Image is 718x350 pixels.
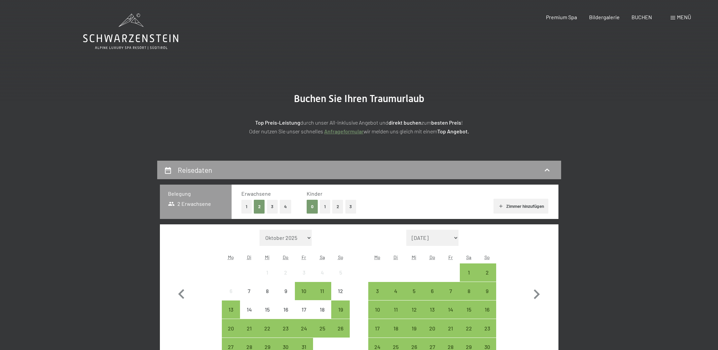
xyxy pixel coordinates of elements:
[478,300,496,319] div: Sun Nov 16 2025
[338,254,343,260] abbr: Sonntag
[460,282,478,300] div: Sat Nov 08 2025
[277,300,295,319] div: Thu Oct 16 2025
[405,300,423,319] div: Wed Nov 12 2025
[368,282,386,300] div: Anreise möglich
[460,326,477,343] div: 22
[405,319,423,337] div: Wed Nov 19 2025
[302,254,306,260] abbr: Freitag
[258,319,276,337] div: Anreise möglich
[460,319,478,337] div: Sat Nov 22 2025
[368,319,386,337] div: Mon Nov 17 2025
[332,326,349,343] div: 26
[423,300,441,319] div: Anreise möglich
[546,14,577,20] a: Premium Spa
[478,300,496,319] div: Anreise möglich
[313,300,331,319] div: Anreise nicht möglich
[241,326,258,343] div: 21
[313,282,331,300] div: Anreise möglich
[424,326,441,343] div: 20
[478,282,496,300] div: Anreise möglich
[241,190,271,197] span: Erwachsene
[241,307,258,324] div: 14
[296,270,312,287] div: 3
[313,263,331,282] div: Sat Oct 04 2025
[314,307,331,324] div: 18
[374,254,380,260] abbr: Montag
[277,263,295,282] div: Anreise nicht möglich
[441,319,459,337] div: Anreise möglich
[222,319,240,337] div: Mon Oct 20 2025
[478,282,496,300] div: Sun Nov 09 2025
[387,319,405,337] div: Anreise möglich
[295,319,313,337] div: Fri Oct 24 2025
[460,300,478,319] div: Sat Nov 15 2025
[168,190,224,197] h3: Belegung
[320,200,330,214] button: 1
[442,326,459,343] div: 21
[259,307,276,324] div: 15
[277,263,295,282] div: Thu Oct 02 2025
[277,300,295,319] div: Anreise nicht möglich
[296,326,312,343] div: 24
[479,307,495,324] div: 16
[240,282,258,300] div: Tue Oct 07 2025
[412,254,416,260] abbr: Mittwoch
[460,307,477,324] div: 15
[228,254,234,260] abbr: Montag
[479,270,495,287] div: 2
[331,282,349,300] div: Anreise nicht möglich
[258,300,276,319] div: Anreise nicht möglich
[423,319,441,337] div: Anreise möglich
[222,300,240,319] div: Anreise möglich
[296,288,312,305] div: 10
[277,319,295,337] div: Anreise möglich
[240,300,258,319] div: Tue Oct 14 2025
[441,282,459,300] div: Anreise möglich
[223,307,239,324] div: 13
[484,254,490,260] abbr: Sonntag
[460,319,478,337] div: Anreise möglich
[191,118,527,135] p: durch unser All-inklusive Angebot und zum ! Oder nutzen Sie unser schnelles wir melden uns gleich...
[277,319,295,337] div: Thu Oct 23 2025
[283,254,288,260] abbr: Donnerstag
[259,326,276,343] div: 22
[478,263,496,282] div: Anreise möglich
[332,307,349,324] div: 19
[405,319,423,337] div: Anreise möglich
[332,200,343,214] button: 2
[466,254,471,260] abbr: Samstag
[168,200,211,208] span: 2 Erwachsene
[460,263,478,282] div: Anreise möglich
[368,300,386,319] div: Mon Nov 10 2025
[313,319,331,337] div: Anreise möglich
[222,300,240,319] div: Mon Oct 13 2025
[345,200,356,214] button: 3
[331,300,349,319] div: Anreise möglich
[331,263,349,282] div: Sun Oct 05 2025
[460,300,478,319] div: Anreise möglich
[241,288,258,305] div: 7
[314,270,331,287] div: 4
[258,263,276,282] div: Anreise nicht möglich
[368,300,386,319] div: Anreise möglich
[406,307,422,324] div: 12
[479,326,495,343] div: 23
[265,254,270,260] abbr: Mittwoch
[259,288,276,305] div: 8
[441,300,459,319] div: Anreise möglich
[423,300,441,319] div: Thu Nov 13 2025
[423,319,441,337] div: Thu Nov 20 2025
[277,288,294,305] div: 9
[307,200,318,214] button: 0
[387,326,404,343] div: 18
[437,128,469,134] strong: Top Angebot.
[677,14,691,20] span: Menü
[442,288,459,305] div: 7
[405,282,423,300] div: Wed Nov 05 2025
[631,14,652,20] a: BUCHEN
[240,300,258,319] div: Anreise nicht möglich
[369,307,386,324] div: 10
[295,263,313,282] div: Anreise nicht möglich
[314,326,331,343] div: 25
